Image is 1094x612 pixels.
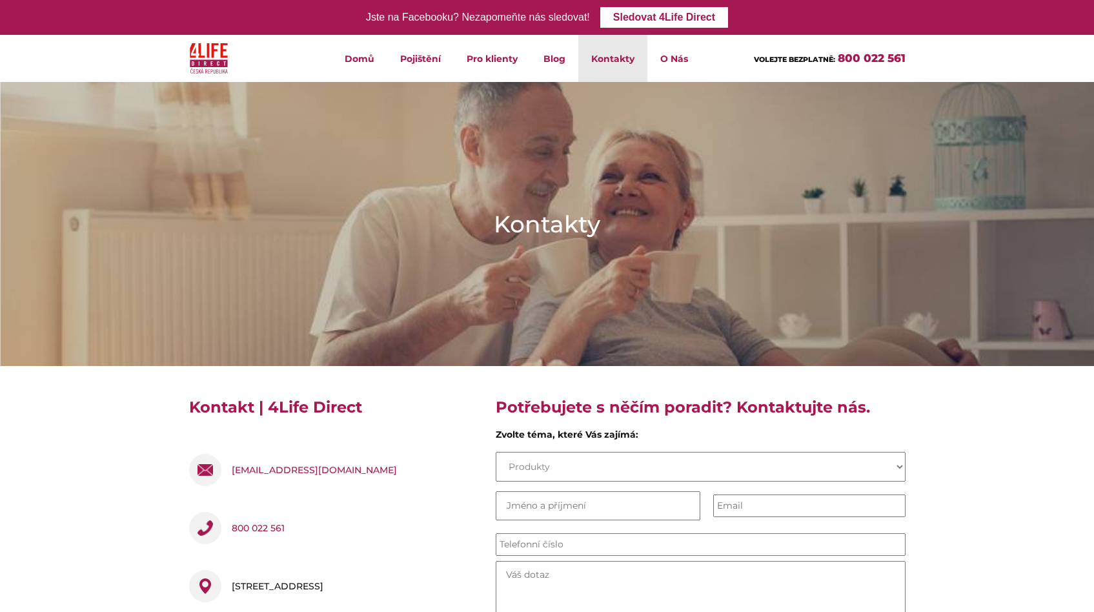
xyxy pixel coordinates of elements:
a: 800 022 561 [838,52,906,65]
a: [EMAIL_ADDRESS][DOMAIN_NAME] [232,454,397,486]
span: VOLEJTE BEZPLATNĚ: [754,55,835,64]
div: Jste na Facebooku? Nezapomeňte nás sledovat! [366,8,590,27]
a: 800 022 561 [232,512,285,544]
a: Blog [531,35,578,82]
input: Telefonní číslo [496,533,906,556]
a: Domů [332,35,387,82]
h4: Potřebujete s něčím poradit? Kontaktujte nás. [496,397,906,428]
h1: Kontakty [494,208,600,240]
input: Jméno a příjmení [496,491,701,520]
div: Zvolte téma, které Vás zajímá: [496,428,906,447]
a: Sledovat 4Life Direct [600,7,728,28]
img: 4Life Direct Česká republika logo [190,40,228,77]
h4: Kontakt | 4Life Direct [189,397,476,428]
div: [STREET_ADDRESS] [232,570,323,602]
input: Email [713,495,906,517]
a: Kontakty [578,35,647,82]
